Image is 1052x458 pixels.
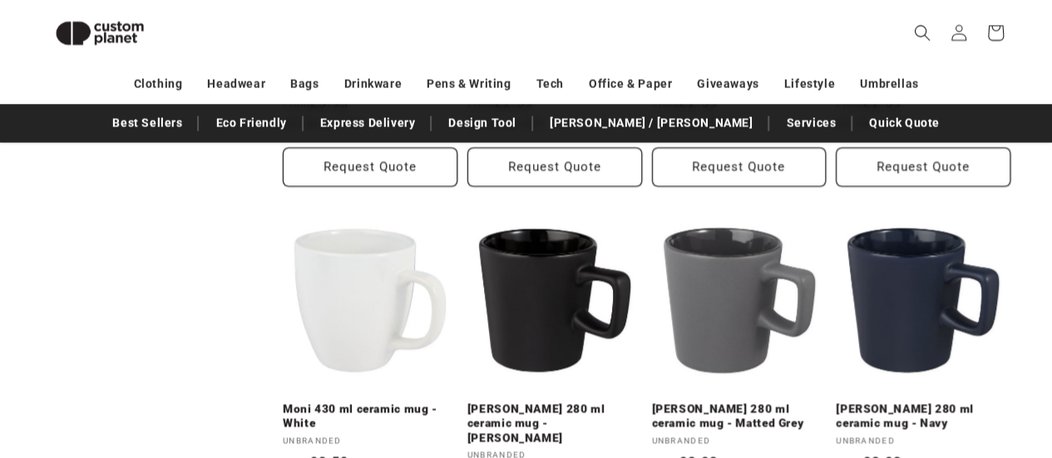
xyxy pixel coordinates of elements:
[104,108,190,137] a: Best Sellers
[778,108,844,137] a: Services
[207,108,294,137] a: Eco Friendly
[290,69,319,98] a: Bags
[427,69,511,98] a: Pens & Writing
[652,147,827,186] button: Request Quote
[467,401,642,446] a: [PERSON_NAME] 280 ml ceramic mug - [PERSON_NAME]
[467,147,642,186] button: Request Quote
[784,69,835,98] a: Lifestyle
[836,147,1010,186] button: Request Quote
[312,108,424,137] a: Express Delivery
[589,69,672,98] a: Office & Paper
[440,108,525,137] a: Design Tool
[207,69,265,98] a: Headwear
[860,69,918,98] a: Umbrellas
[134,69,183,98] a: Clothing
[344,69,402,98] a: Drinkware
[861,108,948,137] a: Quick Quote
[904,14,941,51] summary: Search
[283,147,457,186] button: Request Quote
[42,7,158,59] img: Custom Planet
[697,69,758,98] a: Giveaways
[283,401,457,431] a: Moni 430 ml ceramic mug - White
[774,278,1052,458] iframe: Chat Widget
[541,108,761,137] a: [PERSON_NAME] / [PERSON_NAME]
[652,401,827,431] a: [PERSON_NAME] 280 ml ceramic mug - Matted Grey
[536,69,563,98] a: Tech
